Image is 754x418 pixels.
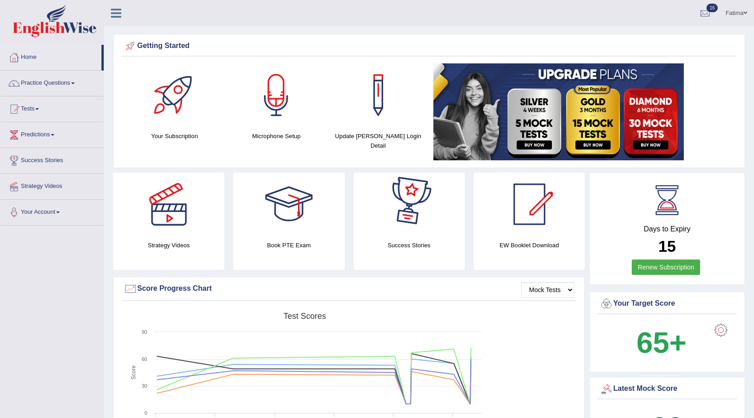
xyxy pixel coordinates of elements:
[0,148,104,171] a: Success Stories
[130,365,137,380] tspan: Score
[600,225,735,233] h4: Days to Expiry
[124,282,574,296] div: Score Progress Chart
[0,200,104,222] a: Your Account
[142,383,147,389] text: 30
[0,45,101,67] a: Home
[354,240,465,250] h4: Success Stories
[433,63,684,160] img: small5.jpg
[144,410,147,416] text: 0
[332,131,425,150] h4: Update [PERSON_NAME] Login Detail
[600,297,735,311] div: Your Target Score
[632,259,700,275] a: Renew Subscription
[0,71,104,93] a: Practice Questions
[0,122,104,145] a: Predictions
[113,240,224,250] h4: Strategy Videos
[128,131,221,141] h4: Your Subscription
[0,96,104,119] a: Tests
[706,4,718,12] span: 16
[233,240,344,250] h4: Book PTE Exam
[124,39,735,53] div: Getting Started
[142,329,147,335] text: 90
[283,312,326,321] tspan: Test scores
[230,131,323,141] h4: Microphone Setup
[0,174,104,197] a: Strategy Videos
[142,356,147,362] text: 60
[474,240,585,250] h4: EW Booklet Download
[637,326,687,359] b: 65+
[658,237,676,255] b: 15
[600,382,735,396] div: Latest Mock Score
